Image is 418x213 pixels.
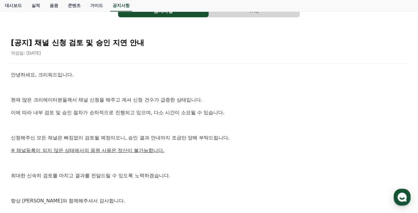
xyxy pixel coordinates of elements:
[11,51,41,55] span: 작성일: [DATE]
[40,163,78,178] a: 대화
[55,172,63,177] span: 대화
[2,163,40,178] a: 홈
[11,148,164,153] u: ※ 채널등록이 되지 않은 상태에서의 음원 사용은 정산이 불가능합니다.
[11,172,407,180] p: 최대한 신속히 검토를 마치고 결과를 전달드릴 수 있도록 노력하겠습니다.
[94,172,101,177] span: 설정
[11,109,407,117] p: 이에 따라 내부 검토 및 승인 절차가 순차적으로 진행되고 있으며, 다소 시간이 소요될 수 있습니다.
[19,172,23,177] span: 홈
[11,96,407,104] p: 현재 많은 크리에이터분들께서 채널 신청을 해주고 계셔 신청 건수가 급증한 상태입니다.
[11,38,407,48] h2: [공지] 채널 신청 검토 및 승인 지연 안내
[11,197,407,205] p: 항상 [PERSON_NAME]와 함께해주셔서 감사합니다.
[11,134,407,142] p: 신청해주신 모든 채널은 빠짐없이 검토될 예정이오니, 승인 결과 안내까지 조금만 양해 부탁드립니다.
[11,71,407,79] p: 안녕하세요, 크리워드입니다.
[78,163,116,178] a: 설정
